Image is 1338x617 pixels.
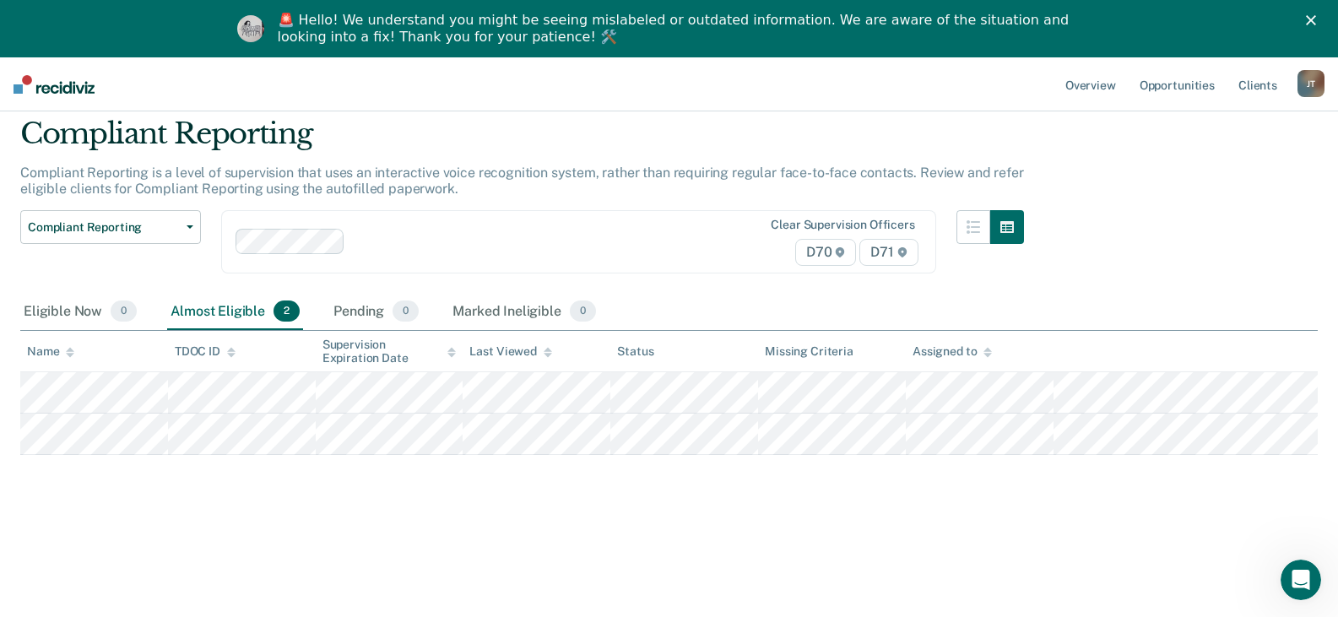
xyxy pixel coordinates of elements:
button: Compliant Reporting [20,210,201,244]
div: Name [27,344,74,359]
div: Almost Eligible2 [167,294,303,331]
img: Profile image for Kim [237,15,264,42]
div: Eligible Now0 [20,294,140,331]
div: Missing Criteria [765,344,853,359]
div: J T [1297,70,1324,97]
button: JT [1297,70,1324,97]
span: Compliant Reporting [28,220,180,235]
a: Clients [1235,57,1281,111]
span: 0 [393,300,419,322]
div: Supervision Expiration Date [322,338,457,366]
div: 🚨 Hello! We understand you might be seeing mislabeled or outdated information. We are aware of th... [278,12,1075,46]
div: Close [1306,15,1323,25]
div: Compliant Reporting [20,116,1024,165]
p: Compliant Reporting is a level of supervision that uses an interactive voice recognition system, ... [20,165,1023,197]
div: Pending0 [330,294,422,331]
div: Assigned to [913,344,992,359]
div: Last Viewed [469,344,551,359]
span: 0 [111,300,137,322]
a: Opportunities [1136,57,1218,111]
div: Marked Ineligible0 [449,294,599,331]
span: 2 [274,300,300,322]
span: 0 [570,300,596,322]
iframe: Intercom live chat [1281,560,1321,600]
a: Overview [1062,57,1119,111]
div: Status [617,344,653,359]
div: Clear supervision officers [771,218,914,232]
span: D70 [795,239,856,266]
div: TDOC ID [175,344,236,359]
img: Recidiviz [14,75,95,94]
span: D71 [859,239,918,266]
